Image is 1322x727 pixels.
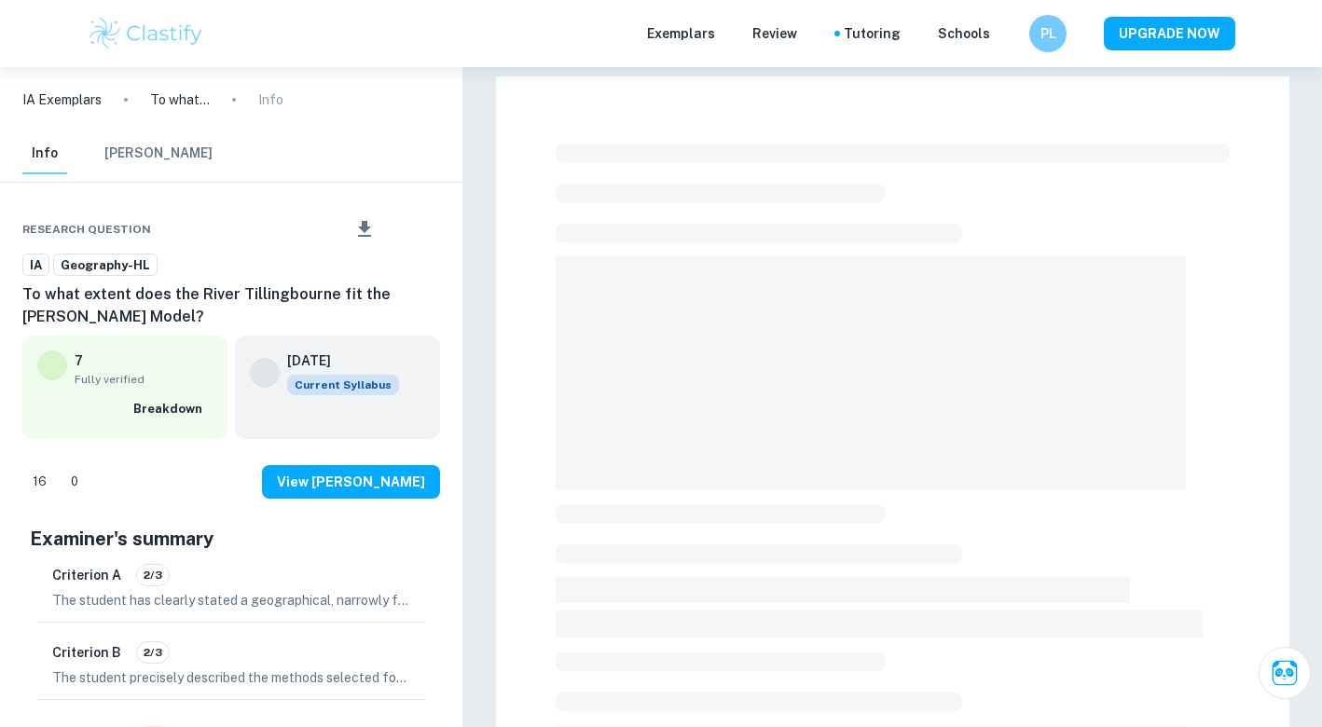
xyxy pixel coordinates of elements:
button: Info [22,133,67,174]
h6: To what extent does the River Tillingbourne fit the [PERSON_NAME] Model? [22,283,440,328]
span: 16 [22,473,57,491]
h6: PL [1038,23,1059,44]
button: Help and Feedback [1005,29,1014,38]
p: 7 [75,350,83,371]
p: Info [258,89,283,110]
span: 0 [61,473,89,491]
a: Geography-HL [53,254,158,277]
button: Ask Clai [1259,647,1311,699]
button: UPGRADE NOW [1104,17,1235,50]
h5: Examiner's summary [30,525,433,553]
span: 2/3 [137,644,169,661]
div: Bookmark [406,218,421,240]
span: Current Syllabus [287,375,399,395]
a: IA Exemplars [22,89,102,110]
button: Breakdown [129,395,213,423]
p: The student precisely described the methods selected for both primary and secondary data collecti... [52,667,410,688]
h6: Criterion B [52,642,121,663]
h6: Criterion A [52,565,121,585]
p: Exemplars [647,23,715,44]
p: To what extent does the River Tillingbourne fit the [PERSON_NAME] Model? [150,89,210,110]
div: Download [325,205,403,254]
h6: [DATE] [287,350,384,371]
div: Report issue [425,218,440,240]
div: Dislike [61,467,89,497]
span: Fully verified [75,371,213,388]
span: 2/3 [137,567,169,583]
span: IA [23,256,48,275]
img: Clastify logo [87,15,205,52]
button: View [PERSON_NAME] [262,465,440,499]
button: [PERSON_NAME] [104,133,213,174]
button: PL [1029,15,1067,52]
a: Schools [938,23,990,44]
p: Review [752,23,797,44]
a: Tutoring [844,23,901,44]
a: IA [22,254,49,277]
p: The student has clearly stated a geographical, narrowly focused fieldwork question, specifically ... [52,590,410,610]
span: Geography-HL [54,256,157,275]
div: Like [22,467,57,497]
div: Share [307,218,322,240]
span: Research question [22,221,151,238]
div: This exemplar is based on the current syllabus. Feel free to refer to it for inspiration/ideas wh... [287,375,399,395]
